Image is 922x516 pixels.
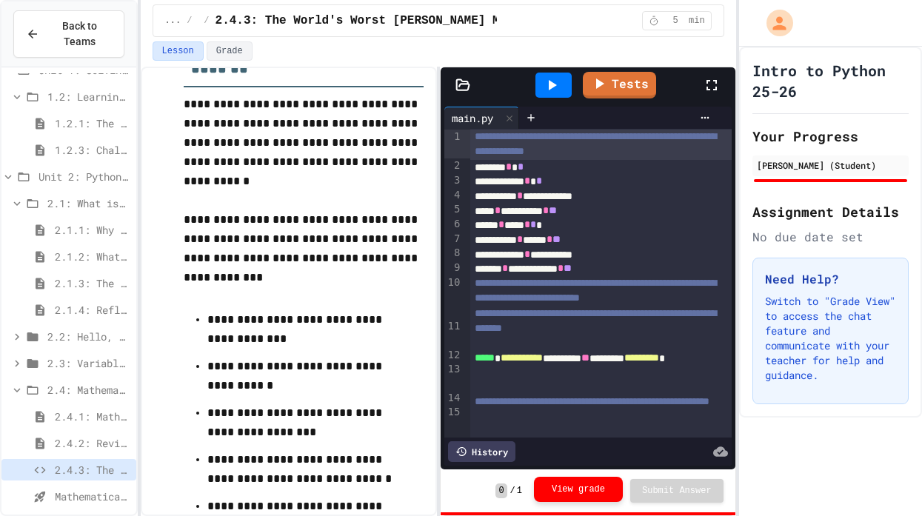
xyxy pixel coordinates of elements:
[752,60,909,101] h1: Intro to Python 25-26
[757,158,904,172] div: [PERSON_NAME] (Student)
[13,10,124,58] button: Back to Teams
[216,12,535,30] span: 2.4.3: The World's Worst [PERSON_NAME] Market
[664,15,687,27] span: 5
[444,107,519,129] div: main.py
[47,355,130,371] span: 2.3: Variables and Data Types
[47,382,130,398] span: 2.4: Mathematical Operators
[444,362,463,391] div: 13
[187,15,192,27] span: /
[47,89,130,104] span: 1.2: Learning to Solve Hard Problems
[444,405,463,434] div: 15
[444,202,463,217] div: 5
[48,19,112,50] span: Back to Teams
[444,130,463,158] div: 1
[55,115,130,131] span: 1.2.1: The Growth Mindset
[55,435,130,451] span: 2.4.2: Review - Mathematical Operators
[765,270,896,288] h3: Need Help?
[583,72,656,98] a: Tests
[444,391,463,405] div: 14
[495,483,507,498] span: 0
[444,173,463,188] div: 3
[444,261,463,275] div: 9
[39,169,130,184] span: Unit 2: Python Fundamentals
[444,246,463,261] div: 8
[55,142,130,158] span: 1.2.3: Challenge Problem - The Bridge
[204,15,209,27] span: /
[165,15,181,27] span: ...
[47,195,130,211] span: 2.1: What is Code?
[55,222,130,238] span: 2.1.1: Why Learn to Program?
[55,489,130,504] span: Mathematical Operators - Quiz
[55,249,130,264] span: 2.1.2: What is Code?
[444,110,501,126] div: main.py
[55,302,130,318] span: 2.1.4: Reflection - Evolving Technology
[55,409,130,424] span: 2.4.1: Mathematical Operators
[55,275,130,291] span: 2.1.3: The JuiceMind IDE
[444,217,463,232] div: 6
[765,294,896,383] p: Switch to "Grade View" to access the chat feature and communicate with your teacher for help and ...
[642,485,712,497] span: Submit Answer
[444,158,463,173] div: 2
[752,228,909,246] div: No due date set
[510,485,515,497] span: /
[752,126,909,147] h2: Your Progress
[47,329,130,344] span: 2.2: Hello, World!
[444,232,463,247] div: 7
[534,477,623,502] button: View grade
[752,201,909,222] h2: Assignment Details
[444,348,463,362] div: 12
[444,275,463,319] div: 10
[630,479,724,503] button: Submit Answer
[207,41,253,61] button: Grade
[517,485,522,497] span: 1
[751,6,797,40] div: My Account
[153,41,204,61] button: Lesson
[444,319,463,348] div: 11
[448,441,515,462] div: History
[689,15,705,27] span: min
[444,188,463,203] div: 4
[55,462,130,478] span: 2.4.3: The World's Worst [PERSON_NAME] Market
